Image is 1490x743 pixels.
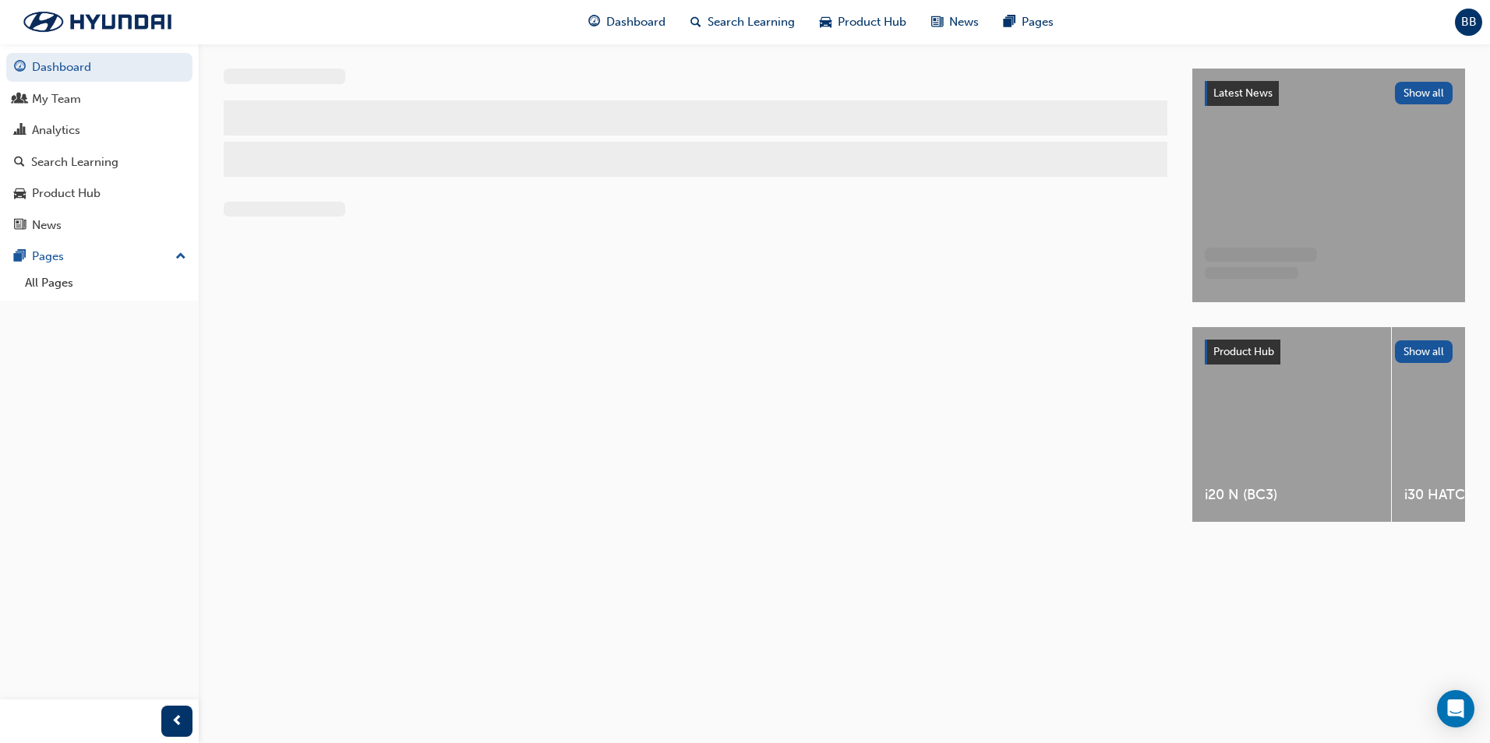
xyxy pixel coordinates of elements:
span: up-icon [175,247,186,267]
div: Analytics [32,121,80,139]
div: My Team [32,90,81,108]
span: Product Hub [838,13,906,31]
span: people-icon [14,93,26,107]
a: Analytics [6,116,192,145]
button: Show all [1395,340,1453,363]
a: News [6,211,192,240]
div: Search Learning [31,153,118,171]
a: Product HubShow all [1205,340,1453,364]
span: guage-icon [588,12,600,32]
span: Search Learning [708,13,795,31]
span: Pages [1022,13,1054,31]
a: Product Hub [6,179,192,208]
span: BB [1461,13,1477,31]
span: Dashboard [606,13,666,31]
span: car-icon [14,187,26,201]
button: Pages [6,242,192,271]
a: Latest NewsShow all [1205,81,1453,106]
span: car-icon [820,12,832,32]
div: Product Hub [32,185,101,202]
a: All Pages [19,271,192,295]
span: pages-icon [1004,12,1015,32]
a: Dashboard [6,53,192,82]
button: DashboardMy TeamAnalyticsSearch LearningProduct HubNews [6,50,192,242]
a: car-iconProduct Hub [807,6,919,38]
span: search-icon [690,12,701,32]
a: i20 N (BC3) [1192,327,1391,522]
a: news-iconNews [919,6,991,38]
span: news-icon [931,12,943,32]
span: i20 N (BC3) [1205,486,1379,504]
span: pages-icon [14,250,26,264]
span: guage-icon [14,61,26,75]
button: Show all [1395,82,1453,104]
span: news-icon [14,219,26,233]
span: search-icon [14,156,25,170]
a: search-iconSearch Learning [678,6,807,38]
span: Latest News [1213,86,1273,100]
span: chart-icon [14,124,26,138]
a: My Team [6,85,192,114]
a: Search Learning [6,148,192,177]
a: pages-iconPages [991,6,1066,38]
span: prev-icon [171,712,183,731]
button: BB [1455,9,1482,36]
span: News [949,13,979,31]
a: guage-iconDashboard [576,6,678,38]
div: News [32,217,62,234]
img: Trak [8,5,187,38]
span: Product Hub [1213,345,1274,358]
div: Open Intercom Messenger [1437,690,1474,727]
div: Pages [32,248,64,266]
